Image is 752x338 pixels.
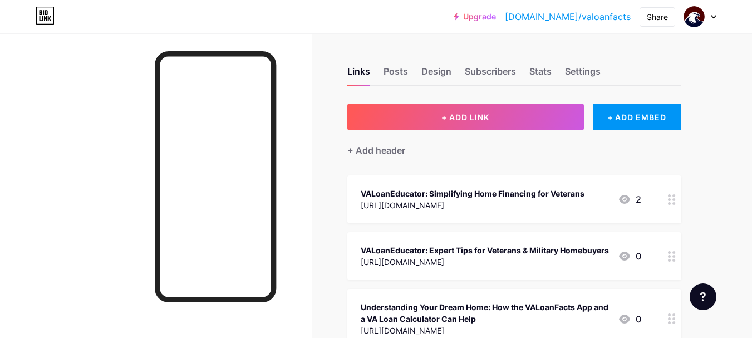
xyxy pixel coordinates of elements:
div: Posts [384,65,408,85]
div: [URL][DOMAIN_NAME] [361,199,584,211]
img: valoaneducator [684,6,705,27]
div: 0 [618,249,641,263]
div: VALoanEducator: Simplifying Home Financing for Veterans [361,188,584,199]
a: Upgrade [454,12,496,21]
div: Links [347,65,370,85]
div: 2 [618,193,641,206]
span: + ADD LINK [441,112,489,122]
button: + ADD LINK [347,104,584,130]
div: Design [421,65,451,85]
div: Share [647,11,668,23]
div: 0 [618,312,641,326]
div: [URL][DOMAIN_NAME] [361,256,609,268]
div: Subscribers [465,65,516,85]
div: [URL][DOMAIN_NAME] [361,325,609,336]
div: Settings [565,65,601,85]
div: Stats [529,65,552,85]
a: [DOMAIN_NAME]/valoanfacts [505,10,631,23]
div: + ADD EMBED [593,104,681,130]
div: VALoanEducator: Expert Tips for Veterans & Military Homebuyers [361,244,609,256]
div: Understanding Your Dream Home: How the VALoanFacts App and a VA Loan Calculator Can Help [361,301,609,325]
div: + Add header [347,144,405,157]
